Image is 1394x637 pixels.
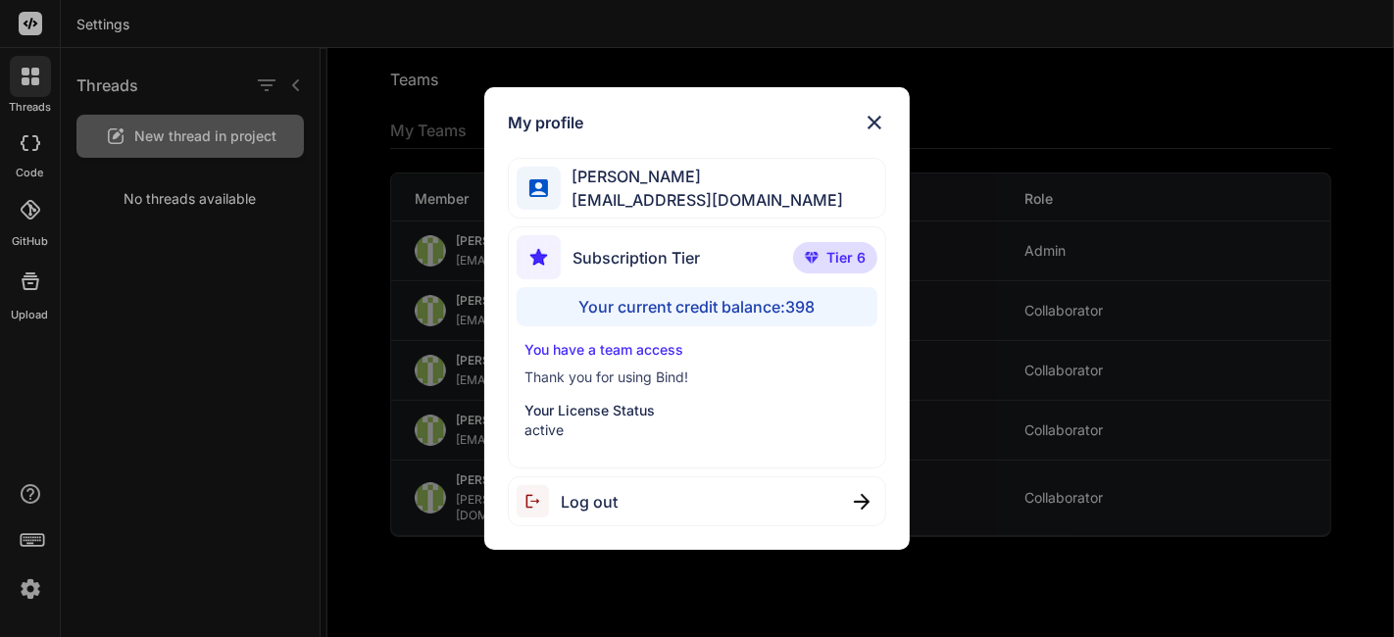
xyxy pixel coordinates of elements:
img: premium [805,252,819,264]
h1: My profile [508,111,583,134]
p: You have a team access [524,340,871,360]
img: profile [529,179,548,198]
span: [PERSON_NAME] [561,165,844,188]
span: Tier 6 [826,248,866,268]
span: [EMAIL_ADDRESS][DOMAIN_NAME] [561,188,844,212]
span: Subscription Tier [573,246,700,269]
img: close [854,494,870,510]
p: Thank you for using Bind! [524,367,871,387]
p: active [524,420,871,440]
div: Your current credit balance: 398 [517,287,878,326]
span: Log out [561,490,618,514]
p: Your License Status [524,401,871,420]
img: logout [517,485,561,517]
img: close [863,111,886,134]
img: subscription [517,235,561,279]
